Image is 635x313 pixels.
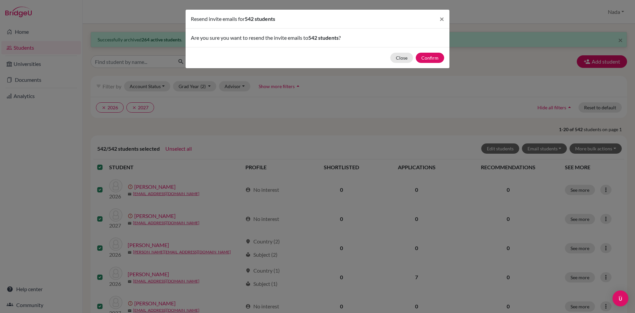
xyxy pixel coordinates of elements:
[191,34,444,42] p: Are you sure you want to resend the invite emails to ?
[308,34,339,41] span: 542 students
[613,290,628,306] div: Open Intercom Messenger
[434,10,449,28] button: Close
[440,14,444,24] span: ×
[191,16,245,22] span: Resend invite emails for
[416,53,444,63] button: Confirm
[390,53,413,63] button: Close
[245,16,275,22] span: 542 students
